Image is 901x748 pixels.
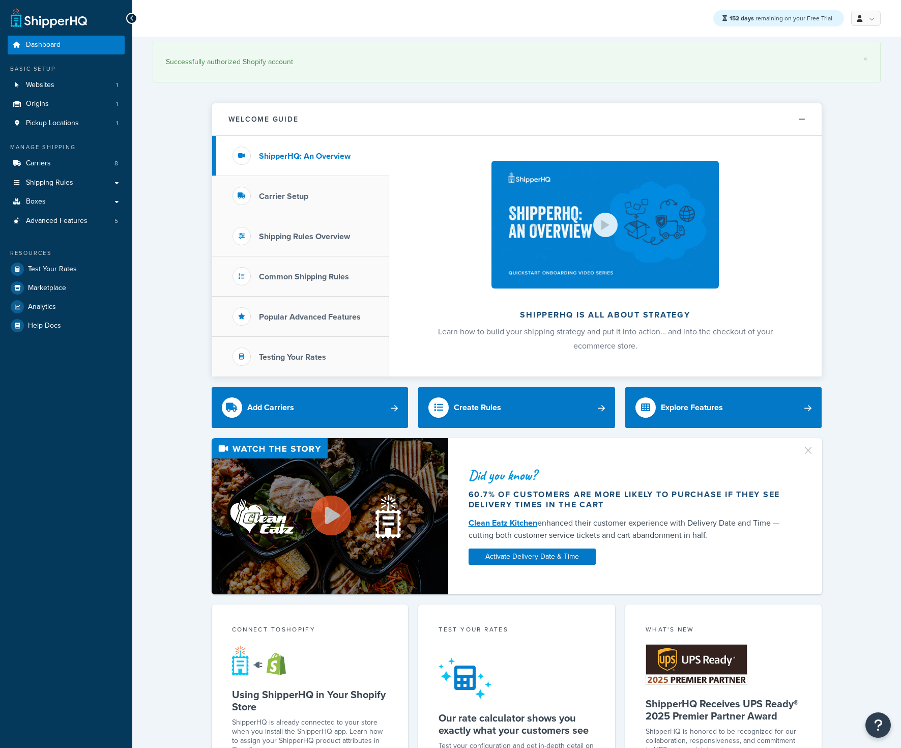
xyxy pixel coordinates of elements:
h2: Welcome Guide [228,116,299,123]
span: Origins [26,100,49,108]
span: Pickup Locations [26,119,79,128]
h3: Carrier Setup [259,192,308,201]
a: Origins1 [8,95,125,113]
img: ShipperHQ is all about strategy [491,161,718,289]
li: Origins [8,95,125,113]
a: Analytics [8,298,125,316]
h3: Shipping Rules Overview [259,232,350,241]
span: Analytics [28,303,56,311]
a: Boxes [8,192,125,211]
h3: Testing Your Rates [259,353,326,362]
div: Resources [8,249,125,257]
h5: ShipperHQ Receives UPS Ready® 2025 Premier Partner Award [646,698,802,722]
a: Advanced Features5 [8,212,125,231]
li: Advanced Features [8,212,125,231]
a: Create Rules [418,387,615,428]
li: Websites [8,76,125,95]
span: Dashboard [26,41,61,49]
span: 5 [114,217,118,225]
h3: ShipperHQ: An Overview [259,152,351,161]
a: Pickup Locations1 [8,114,125,133]
a: Help Docs [8,317,125,335]
div: enhanced their customer experience with Delivery Date and Time — cutting both customer service ti... [469,517,790,541]
span: 8 [114,159,118,168]
button: Open Resource Center [865,712,891,738]
div: Create Rules [454,400,501,415]
span: remaining on your Free Trial [730,14,832,23]
span: Shipping Rules [26,179,73,187]
span: 1 [116,100,118,108]
div: Explore Features [661,400,723,415]
div: Connect to Shopify [232,625,388,637]
h5: Our rate calculator shows you exactly what your customers see [439,712,595,736]
a: Dashboard [8,36,125,54]
div: What's New [646,625,802,637]
a: Explore Features [625,387,822,428]
h3: Common Shipping Rules [259,272,349,281]
span: Advanced Features [26,217,88,225]
div: Add Carriers [247,400,294,415]
a: Marketplace [8,279,125,297]
h3: Popular Advanced Features [259,312,361,322]
div: Manage Shipping [8,143,125,152]
a: Websites1 [8,76,125,95]
a: Shipping Rules [8,174,125,192]
button: Welcome Guide [212,103,822,136]
a: Add Carriers [212,387,409,428]
div: 60.7% of customers are more likely to purchase if they see delivery times in the cart [469,490,790,510]
a: × [863,55,867,63]
span: Test Your Rates [28,265,77,274]
div: Basic Setup [8,65,125,73]
img: Video thumbnail [212,438,448,594]
li: Pickup Locations [8,114,125,133]
a: Clean Eatz Kitchen [469,517,537,529]
span: Marketplace [28,284,66,293]
h5: Using ShipperHQ in Your Shopify Store [232,688,388,713]
a: Test Your Rates [8,260,125,278]
span: Learn how to build your shipping strategy and put it into action… and into the checkout of your e... [438,326,773,352]
strong: 152 days [730,14,754,23]
div: Did you know? [469,468,790,482]
div: Successfully authorized Shopify account [166,55,867,69]
h2: ShipperHQ is all about strategy [416,310,795,320]
span: 1 [116,81,118,90]
a: Activate Delivery Date & Time [469,549,596,565]
span: Websites [26,81,54,90]
span: Carriers [26,159,51,168]
span: Boxes [26,197,46,206]
li: Carriers [8,154,125,173]
img: connect-shq-shopify-9b9a8c5a.svg [232,645,296,676]
a: Carriers8 [8,154,125,173]
div: Test your rates [439,625,595,637]
span: Help Docs [28,322,61,330]
span: 1 [116,119,118,128]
